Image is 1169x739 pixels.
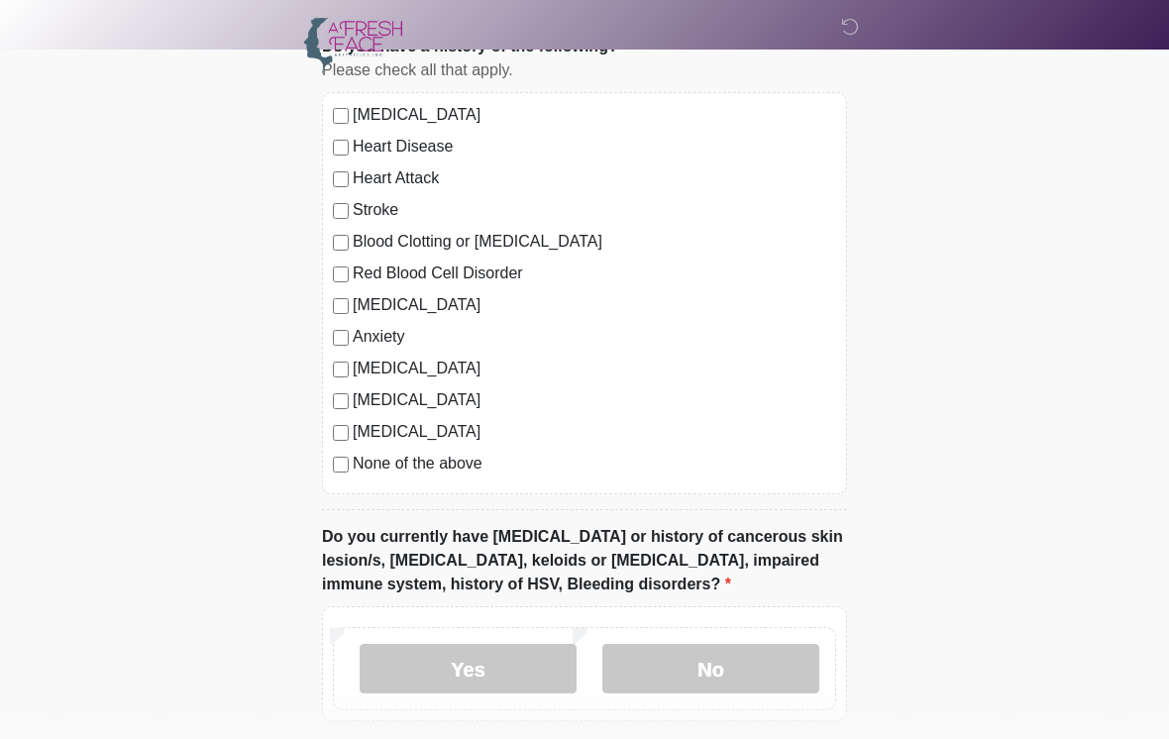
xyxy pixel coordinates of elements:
[333,330,349,346] input: Anxiety
[333,108,349,124] input: [MEDICAL_DATA]
[353,103,836,127] label: [MEDICAL_DATA]
[353,230,836,254] label: Blood Clotting or [MEDICAL_DATA]
[302,15,403,75] img: A Fresh Face Aesthetics Inc Logo
[353,420,836,444] label: [MEDICAL_DATA]
[353,325,836,349] label: Anxiety
[333,140,349,156] input: Heart Disease
[333,362,349,377] input: [MEDICAL_DATA]
[353,388,836,412] label: [MEDICAL_DATA]
[353,452,836,475] label: None of the above
[322,525,847,596] label: Do you currently have [MEDICAL_DATA] or history of cancerous skin lesion/s, [MEDICAL_DATA], keloi...
[333,298,349,314] input: [MEDICAL_DATA]
[360,644,577,693] label: Yes
[353,166,836,190] label: Heart Attack
[333,171,349,187] input: Heart Attack
[333,203,349,219] input: Stroke
[602,644,819,693] label: No
[333,266,349,282] input: Red Blood Cell Disorder
[353,262,836,285] label: Red Blood Cell Disorder
[333,235,349,251] input: Blood Clotting or [MEDICAL_DATA]
[333,393,349,409] input: [MEDICAL_DATA]
[353,135,836,158] label: Heart Disease
[333,425,349,441] input: [MEDICAL_DATA]
[353,198,836,222] label: Stroke
[353,357,836,380] label: [MEDICAL_DATA]
[353,293,836,317] label: [MEDICAL_DATA]
[333,457,349,473] input: None of the above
